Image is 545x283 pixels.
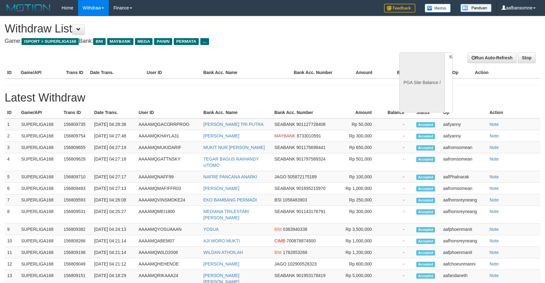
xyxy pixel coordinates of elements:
[381,247,414,258] td: -
[381,194,414,206] td: -
[92,235,136,247] td: [DATE] 04:21:14
[416,134,435,139] span: Accepted
[441,130,487,142] td: aafyanny
[416,145,435,151] span: Accepted
[19,194,61,206] td: SUPERLIGA168
[203,250,243,255] a: WILDAN ATHOILAH
[381,142,414,153] td: -
[61,130,92,142] td: 156809754
[61,224,92,235] td: 156809382
[61,247,92,258] td: 156809198
[381,130,414,142] td: -
[489,186,499,191] a: Note
[61,153,92,171] td: 156809629
[136,235,201,247] td: AAAAMQABEM07
[274,156,295,161] span: SEABANK
[274,197,282,202] span: BSI
[92,224,136,235] td: [DATE] 04:24:13
[416,239,435,244] span: Accepted
[203,133,239,138] a: [PERSON_NAME]
[287,174,317,179] span: 505872175189
[399,52,444,112] div: PGA Site Balance /
[340,142,381,153] td: Rp 650,000
[518,52,536,63] a: Stop
[274,186,295,191] span: SEABANK
[136,224,201,235] td: AAAAMQYOSUAAAN
[19,258,61,270] td: SUPERLIGA168
[382,67,423,78] th: Balance
[203,156,259,168] a: TEGAR BAGUS RAIHANDY UTOMO
[489,133,499,138] a: Note
[5,67,18,78] th: ID
[489,273,499,278] a: Note
[384,4,415,12] img: Feedback.jpg
[283,227,307,232] span: 0363940338
[283,250,307,255] span: 1782853268
[19,247,61,258] td: SUPERLIGA168
[136,258,201,270] td: AAAAMQHEHENOE
[174,38,199,45] span: PERMATA
[441,224,487,235] td: aafphoenmanit
[136,153,201,171] td: AAAAMQGATTNSKY
[19,142,61,153] td: SUPERLIGA168
[92,183,136,194] td: [DATE] 04:27:13
[5,247,19,258] td: 11
[416,250,435,256] span: Accepted
[441,258,487,270] td: aafchoeunmanni
[136,130,201,142] td: AAAAMQKHAYLA31
[135,38,153,45] span: MEGA
[441,235,487,247] td: aafhonsreyneang
[274,273,295,278] span: SEABANK
[19,153,61,171] td: SUPERLIGA168
[203,238,240,243] a: AJI WORO MUKTI
[297,133,321,138] span: 8733010591
[489,122,499,127] a: Note
[203,186,239,191] a: [PERSON_NAME]
[203,197,257,202] a: EKO BAMBANG PERMADI
[92,142,136,153] td: [DATE] 04:27:19
[61,183,92,194] td: 156809493
[5,22,357,35] h1: Withdraw List
[5,3,52,12] img: MOTION_logo.png
[92,130,136,142] td: [DATE] 04:27:48
[154,38,172,45] span: PANIN
[5,194,19,206] td: 7
[92,118,136,130] td: [DATE] 04:28:38
[92,247,136,258] td: [DATE] 04:21:14
[489,261,499,266] a: Note
[416,198,435,203] span: Accepted
[274,238,285,243] span: CIMB
[92,107,136,118] th: Date Trans.
[416,273,435,279] span: Accepted
[19,235,61,247] td: SUPERLIGA168
[61,194,92,206] td: 156809593
[489,209,499,214] a: Note
[136,142,201,153] td: AAAAMQMUKIDARIF
[136,183,201,194] td: AAAAMQMAFIFFR03
[441,171,487,183] td: aafPhalnarak
[203,122,264,127] a: [PERSON_NAME] TRI PUTRA
[274,227,282,232] span: BNI
[61,258,92,270] td: 156809049
[61,118,92,130] td: 156809735
[203,145,265,150] a: MUKIT NUR [PERSON_NAME]
[61,206,92,224] td: 156809531
[274,133,295,138] span: MAYBANK
[381,258,414,270] td: -
[489,197,499,202] a: Note
[381,171,414,183] td: -
[5,258,19,270] td: 12
[136,118,201,130] td: AAAAMQGACORRPROO
[203,227,219,232] a: YOSUA
[136,194,201,206] td: AAAAMQVINSMOKE24
[274,122,295,127] span: SEABANK
[441,183,487,194] td: aafromsomean
[340,194,381,206] td: Rp 250,000
[136,206,201,224] td: AAAAMQMEI1800
[416,209,435,215] span: Accepted
[340,118,381,130] td: Rp 50,000
[5,38,357,44] h4: Game: Bank:
[203,261,239,266] a: [PERSON_NAME]
[136,107,201,118] th: User ID
[19,130,61,142] td: SUPERLIGA168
